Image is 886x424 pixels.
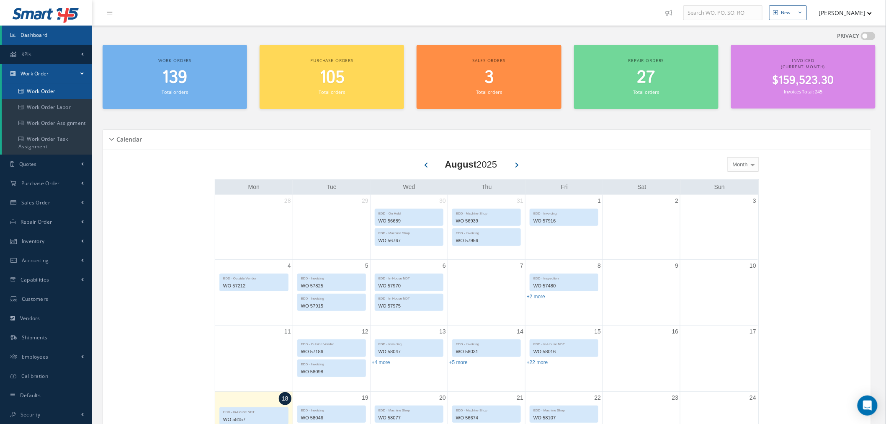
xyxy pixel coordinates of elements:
div: EDD - Invoicing [298,294,366,301]
div: EDD - Machine Shop [375,406,443,413]
div: EDD - Invoicing [298,274,366,281]
a: August 5, 2025 [363,260,370,272]
h5: Calendar [114,133,142,143]
a: August 18, 2025 [279,392,291,405]
span: Purchase orders [310,57,353,63]
a: Work Order Assignment [2,115,92,131]
a: Sunday [713,182,726,192]
b: August [445,159,477,170]
button: New [769,5,807,20]
td: July 28, 2025 [215,195,293,260]
div: EDD - Invoicing [298,406,366,413]
div: WO 58107 [530,413,598,423]
a: Sales orders 3 Total orders [417,45,561,109]
a: Work orders 139 Total orders [103,45,247,109]
div: WO 56674 [453,413,520,423]
small: Total orders [162,89,188,95]
div: EDD - In-House NDT [530,340,598,347]
div: New [781,9,791,16]
td: August 10, 2025 [680,259,758,325]
a: Show 2 more events [527,294,545,300]
td: August 15, 2025 [525,326,603,391]
div: EDD - Machine Shop [453,406,520,413]
a: August 9, 2025 [674,260,680,272]
a: Thursday [480,182,493,192]
div: EDD - Invoicing [530,209,598,216]
a: August 16, 2025 [670,326,680,338]
a: July 30, 2025 [438,195,448,207]
span: Month [731,160,748,169]
a: Purchase orders 105 Total orders [260,45,404,109]
a: August 20, 2025 [438,392,448,404]
td: August 16, 2025 [603,326,680,391]
a: Wednesday [402,182,417,192]
div: WO 57480 [530,281,598,291]
a: August 12, 2025 [360,326,370,338]
div: WO 58046 [298,413,366,423]
div: WO 58098 [298,367,366,377]
span: KPIs [21,51,31,58]
a: July 29, 2025 [360,195,370,207]
td: August 6, 2025 [370,259,448,325]
div: EDD - Machine Shop [530,406,598,413]
td: August 2, 2025 [603,195,680,260]
a: Work Order Labor [2,99,92,115]
div: WO 57915 [298,301,366,311]
small: Total orders [476,89,502,95]
span: 3 [484,66,494,90]
td: August 7, 2025 [448,259,525,325]
td: August 5, 2025 [293,259,370,325]
td: July 29, 2025 [293,195,370,260]
span: Quotes [19,160,37,168]
a: August 11, 2025 [283,326,293,338]
a: Repair orders 27 Total orders [574,45,719,109]
div: EDD - Invoicing [453,340,520,347]
span: Sales orders [473,57,505,63]
div: WO 57956 [453,236,520,246]
div: WO 56767 [375,236,443,246]
span: Vendors [20,315,40,322]
a: Show 5 more events [449,359,468,365]
a: Work Order Task Assignment [2,131,92,155]
div: WO 57970 [375,281,443,291]
a: Work Order [2,83,92,99]
a: August 23, 2025 [670,392,680,404]
a: Tuesday [325,182,338,192]
small: Total orders [319,89,345,95]
td: August 3, 2025 [680,195,758,260]
input: Search WO, PO, SO, RO [683,5,762,21]
small: Invoices Total: 245 [784,88,822,95]
div: Open Intercom Messenger [858,396,878,416]
span: Sales Order [21,199,50,206]
a: August 6, 2025 [441,260,448,272]
span: Work orders [158,57,191,63]
a: Show 4 more events [372,359,390,365]
span: Invoiced [792,57,814,63]
div: EDD - Inspection [530,274,598,281]
a: July 31, 2025 [515,195,525,207]
td: August 11, 2025 [215,326,293,391]
div: EDD - In-House NDT [375,294,443,301]
div: EDD - Outside Vendor [298,340,366,347]
a: August 8, 2025 [596,260,603,272]
div: WO 58047 [375,347,443,357]
a: August 15, 2025 [593,326,603,338]
div: WO 57916 [530,216,598,226]
td: August 8, 2025 [525,259,603,325]
div: WO 57975 [375,301,443,311]
div: EDD - Invoicing [453,229,520,236]
td: August 4, 2025 [215,259,293,325]
span: 27 [637,66,655,90]
div: EDD - Invoicing [375,340,443,347]
div: EDD - In-House NDT [375,274,443,281]
td: August 14, 2025 [448,326,525,391]
div: EDD - In-House NDT [220,408,288,415]
div: EDD - On Hold [375,209,443,216]
a: August 24, 2025 [748,392,758,404]
td: August 13, 2025 [370,326,448,391]
a: August 21, 2025 [515,392,525,404]
td: August 12, 2025 [293,326,370,391]
span: Defaults [20,392,41,399]
small: Total orders [633,89,659,95]
span: Customers [22,295,49,302]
